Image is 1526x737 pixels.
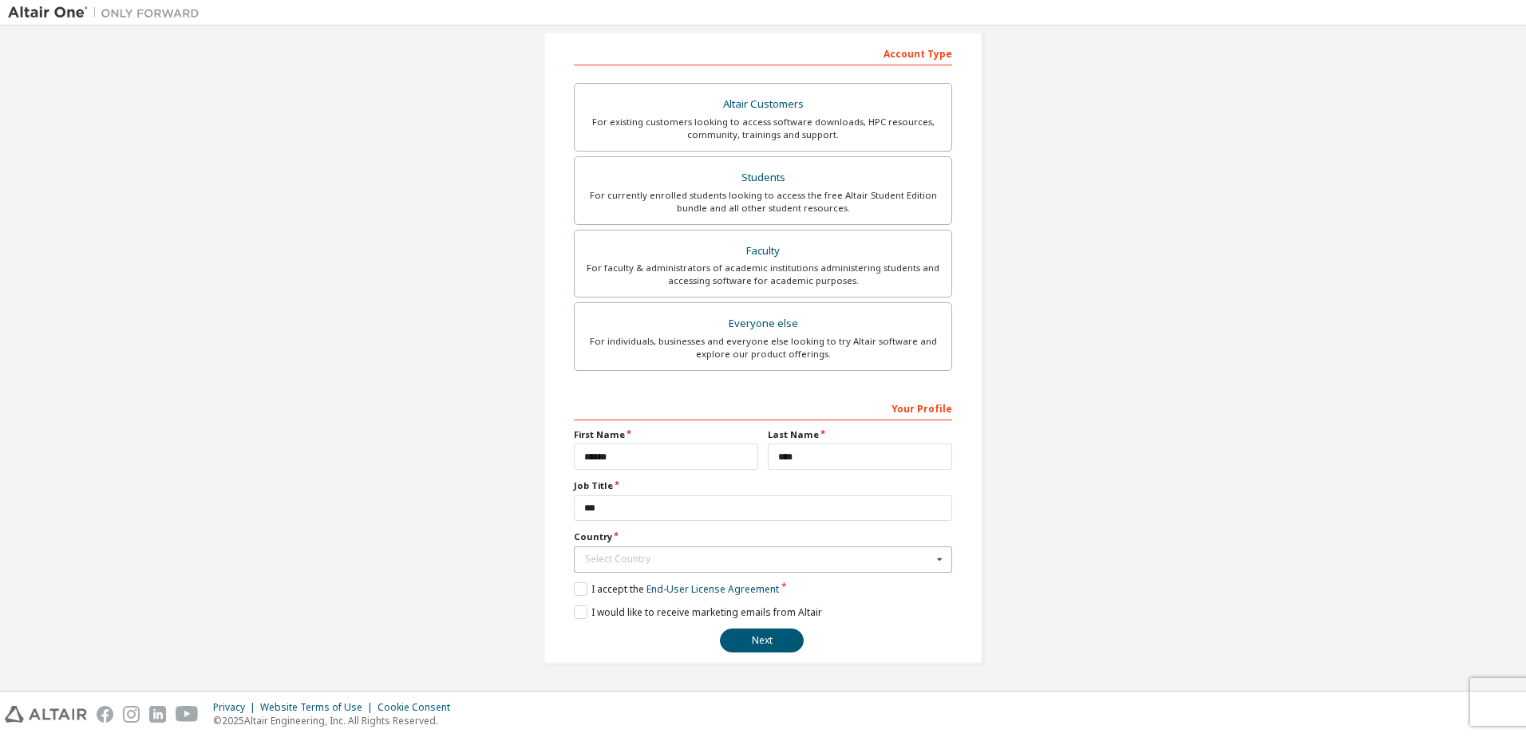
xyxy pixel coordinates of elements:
img: linkedin.svg [149,706,166,723]
button: Next [720,629,804,652]
div: Students [584,167,942,189]
label: I accept the [574,582,779,596]
img: instagram.svg [123,706,140,723]
div: Everyone else [584,313,942,335]
div: Your Profile [574,395,952,420]
div: For existing customers looking to access software downloads, HPC resources, community, trainings ... [584,116,942,141]
label: Last Name [768,428,952,441]
label: Country [574,530,952,543]
p: © 2025 Altair Engineering, Inc. All Rights Reserved. [213,714,460,727]
label: First Name [574,428,758,441]
img: facebook.svg [97,706,113,723]
div: Altair Customers [584,93,942,116]
div: Select Country [585,554,932,564]
div: For individuals, businesses and everyone else looking to try Altair software and explore our prod... [584,335,942,361]
label: I would like to receive marketing emails from Altair [574,605,822,619]
div: Website Terms of Use [260,701,378,714]
label: Job Title [574,479,952,492]
div: Privacy [213,701,260,714]
div: For currently enrolled students looking to access the free Altair Student Edition bundle and all ... [584,189,942,215]
img: altair_logo.svg [5,706,87,723]
div: Faculty [584,240,942,262]
a: End-User License Agreement [646,582,779,596]
div: Cookie Consent [378,701,460,714]
img: Altair One [8,5,208,21]
div: Account Type [574,40,952,65]
div: For faculty & administrators of academic institutions administering students and accessing softwa... [584,262,942,287]
img: youtube.svg [176,706,199,723]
